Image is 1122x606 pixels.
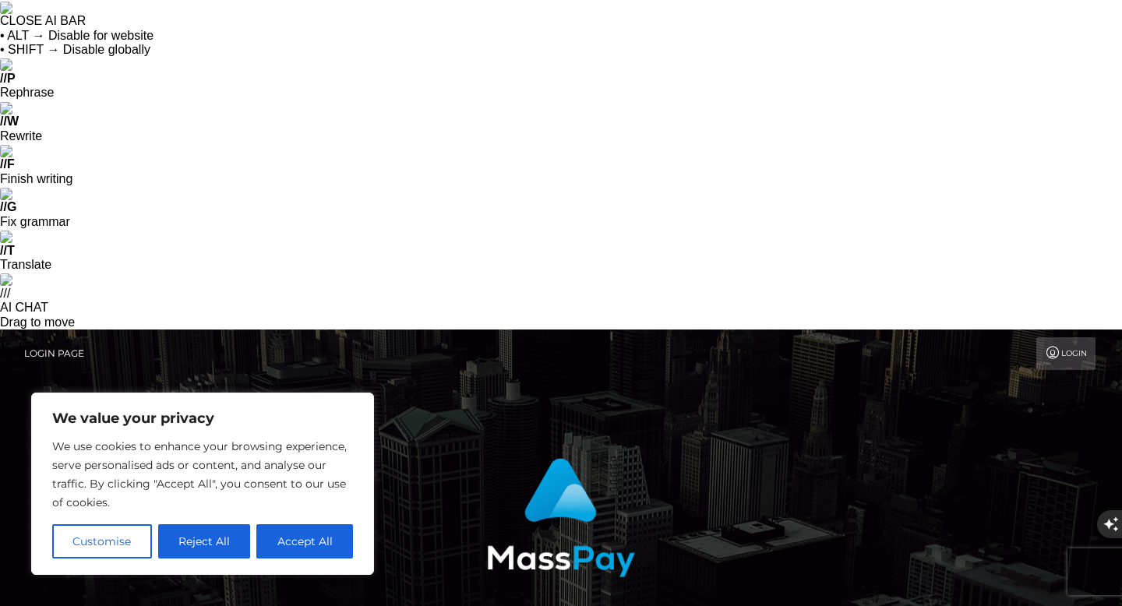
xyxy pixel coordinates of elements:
button: Reject All [158,524,251,558]
button: Accept All [256,524,353,558]
div: We value your privacy [31,393,374,575]
p: We value your privacy [52,409,353,428]
img: MassPay Login [487,458,635,577]
p: We use cookies to enhance your browsing experience, serve personalised ads or content, and analys... [52,437,353,512]
button: Customise [52,524,152,558]
a: Login [1036,337,1096,370]
a: Login Page [24,337,84,370]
